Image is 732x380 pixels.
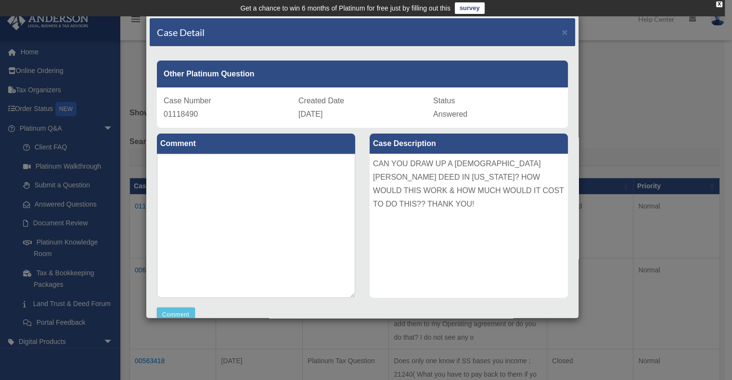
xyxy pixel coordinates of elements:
div: Other Platinum Question [157,61,568,87]
label: Case Description [370,134,568,154]
label: Comment [157,134,355,154]
h4: Case Detail [157,25,205,39]
span: [DATE] [298,110,322,118]
a: survey [455,2,485,14]
span: × [562,26,568,37]
span: Case Number [164,97,211,105]
div: CAN YOU DRAW UP A [DEMOGRAPHIC_DATA] [PERSON_NAME] DEED IN [US_STATE]? HOW WOULD THIS WORK & HOW ... [370,154,568,298]
button: Comment [157,307,195,322]
span: Status [433,97,455,105]
div: Get a chance to win 6 months of Platinum for free just by filling out this [240,2,450,14]
span: Answered [433,110,467,118]
span: 01118490 [164,110,198,118]
span: Created Date [298,97,344,105]
button: Close [562,27,568,37]
div: close [716,1,722,7]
